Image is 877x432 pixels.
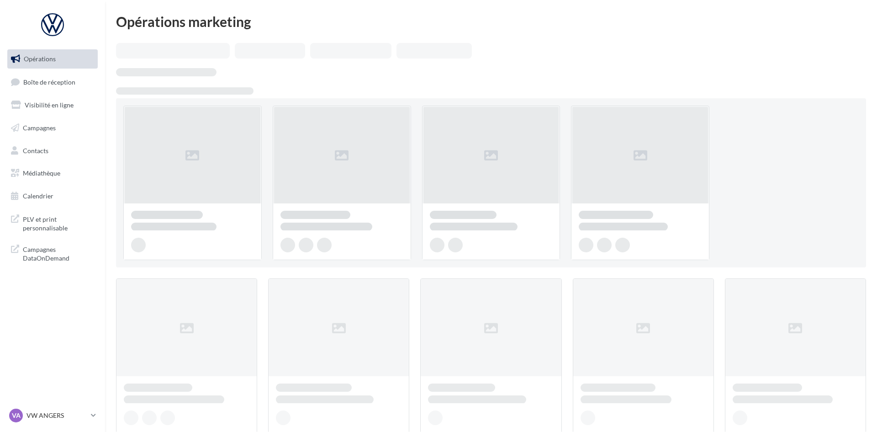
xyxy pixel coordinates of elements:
span: Visibilité en ligne [25,101,74,109]
span: Campagnes DataOnDemand [23,243,94,263]
a: Opérations [5,49,100,69]
a: Campagnes [5,118,100,138]
div: Opérations marketing [116,15,866,28]
span: VA [12,411,21,420]
a: VA VW ANGERS [7,407,98,424]
a: Médiathèque [5,164,100,183]
span: Boîte de réception [23,78,75,85]
p: VW ANGERS [26,411,87,420]
a: Calendrier [5,187,100,206]
a: Boîte de réception [5,72,100,92]
a: Visibilité en ligne [5,96,100,115]
a: Campagnes DataOnDemand [5,240,100,267]
a: Contacts [5,141,100,160]
span: Campagnes [23,124,56,132]
span: Opérations [24,55,56,63]
span: PLV et print personnalisable [23,213,94,233]
span: Contacts [23,146,48,154]
a: PLV et print personnalisable [5,209,100,236]
span: Calendrier [23,192,53,200]
span: Médiathèque [23,169,60,177]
